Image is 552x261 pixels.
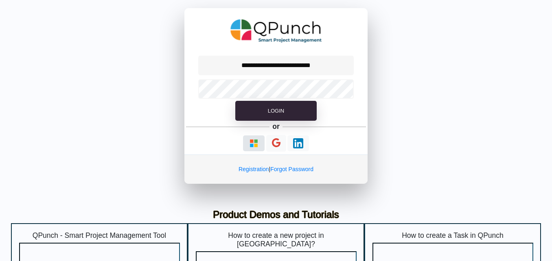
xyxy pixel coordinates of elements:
button: Continue With Microsoft Azure [243,135,265,151]
img: QPunch [230,16,322,46]
h5: or [271,121,281,132]
img: Loading... [293,138,303,148]
a: Forgot Password [270,166,313,172]
button: Login [235,101,317,121]
h5: How to create a new project in [GEOGRAPHIC_DATA]? [196,231,357,248]
span: Login [268,108,284,114]
h5: QPunch - Smart Project Management Tool [19,231,180,240]
button: Continue With LinkedIn [287,135,309,151]
div: | [184,154,368,184]
h3: Product Demos and Tutorials [17,209,535,221]
a: Registration [239,166,269,172]
img: Loading... [249,138,259,148]
h5: How to create a Task in QPunch [372,231,533,240]
button: Continue With Google [266,135,286,152]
